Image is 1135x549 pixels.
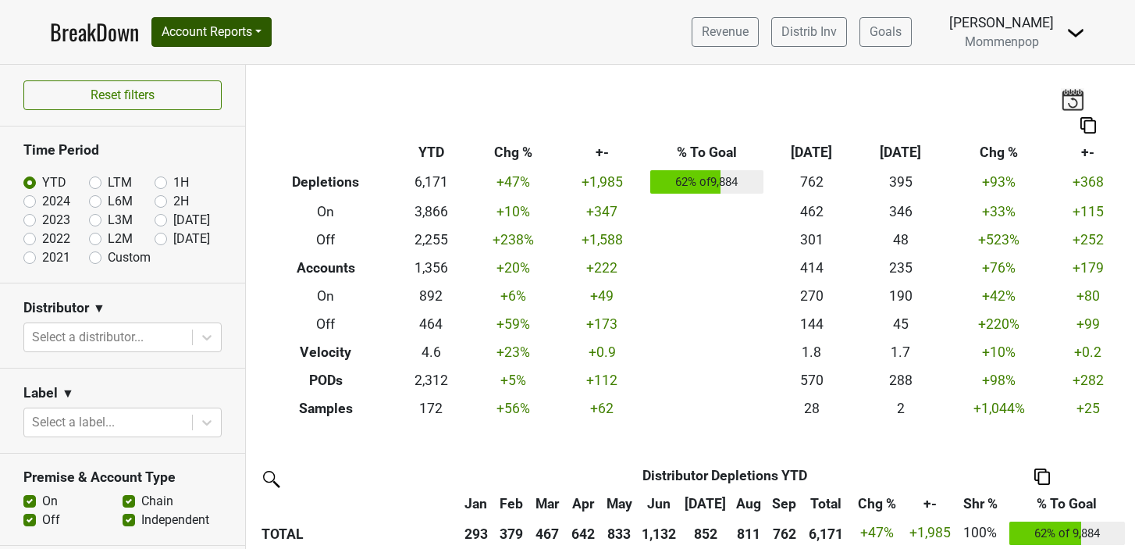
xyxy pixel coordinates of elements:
[856,198,945,226] td: 346
[905,490,955,518] th: +-: activate to sort column ascending
[258,226,393,254] th: Off
[108,173,132,192] label: LTM
[458,490,494,518] th: Jan: activate to sort column ascending
[767,366,856,394] td: 570
[856,139,945,167] th: [DATE]
[108,211,133,230] label: L3M
[393,167,468,198] td: 6,171
[1053,394,1123,422] td: +25
[557,226,646,254] td: +1,588
[23,385,58,401] h3: Label
[601,518,638,549] th: 833
[258,167,393,198] th: Depletions
[681,490,731,518] th: Jul: activate to sort column ascending
[1034,469,1050,485] img: Copy to clipboard
[557,310,646,338] td: +173
[393,394,468,422] td: 172
[93,299,105,318] span: ▼
[557,254,646,282] td: +222
[1053,167,1123,198] td: +368
[557,139,646,167] th: +-
[393,310,468,338] td: 464
[646,139,767,167] th: % To Goal
[767,167,856,198] td: 762
[393,338,468,366] td: 4.6
[945,282,1053,310] td: +42 %
[767,226,856,254] td: 301
[529,490,565,518] th: Mar: activate to sort column ascending
[638,518,681,549] th: 1,132
[50,16,139,48] a: BreakDown
[23,142,222,159] h3: Time Period
[1053,254,1123,282] td: +179
[108,248,151,267] label: Custom
[258,490,458,518] th: &nbsp;: activate to sort column ascending
[856,254,945,282] td: 235
[468,310,557,338] td: +59 %
[468,394,557,422] td: +56 %
[258,198,393,226] th: On
[468,198,557,226] td: +10 %
[108,230,133,248] label: L2M
[1053,226,1123,254] td: +252
[1061,88,1084,110] img: last_updated_date
[393,198,468,226] td: 3,866
[557,366,646,394] td: +112
[151,17,272,47] button: Account Reports
[945,139,1053,167] th: Chg %
[731,490,767,518] th: Aug: activate to sort column ascending
[173,173,189,192] label: 1H
[692,17,759,47] a: Revenue
[141,492,173,511] label: Chain
[955,518,1005,549] td: 100%
[945,198,1053,226] td: +33 %
[468,167,557,198] td: +47 %
[42,248,70,267] label: 2021
[1005,490,1129,518] th: % To Goal: activate to sort column ascending
[42,192,70,211] label: 2024
[1053,366,1123,394] td: +282
[856,226,945,254] td: 48
[468,226,557,254] td: +238 %
[557,198,646,226] td: +347
[767,518,802,549] th: 762
[258,338,393,366] th: Velocity
[565,490,601,518] th: Apr: activate to sort column ascending
[771,17,847,47] a: Distrib Inv
[638,490,681,518] th: Jun: activate to sort column ascending
[258,394,393,422] th: Samples
[767,198,856,226] td: 462
[468,139,557,167] th: Chg %
[802,490,850,518] th: Total: activate to sort column ascending
[965,34,1039,49] span: Mommenpop
[108,192,133,211] label: L6M
[945,366,1053,394] td: +98 %
[1053,310,1123,338] td: +99
[393,366,468,394] td: 2,312
[468,282,557,310] td: +6 %
[945,338,1053,366] td: +10 %
[731,518,767,549] th: 811
[62,384,74,403] span: ▼
[173,192,189,211] label: 2H
[681,518,731,549] th: 852
[802,518,850,549] th: 6,171
[557,167,646,198] td: +1,985
[1066,23,1085,42] img: Dropdown Menu
[557,394,646,422] td: +62
[767,490,802,518] th: Sep: activate to sort column ascending
[173,211,210,230] label: [DATE]
[601,490,638,518] th: May: activate to sort column ascending
[1053,282,1123,310] td: +80
[1053,338,1123,366] td: +0.2
[258,282,393,310] th: On
[860,525,894,540] span: +47%
[767,139,856,167] th: [DATE]
[856,167,945,198] td: 395
[1080,117,1096,134] img: Copy to clipboard
[258,310,393,338] th: Off
[909,525,951,540] span: +1,985
[23,80,222,110] button: Reset filters
[859,17,912,47] a: Goals
[856,338,945,366] td: 1.7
